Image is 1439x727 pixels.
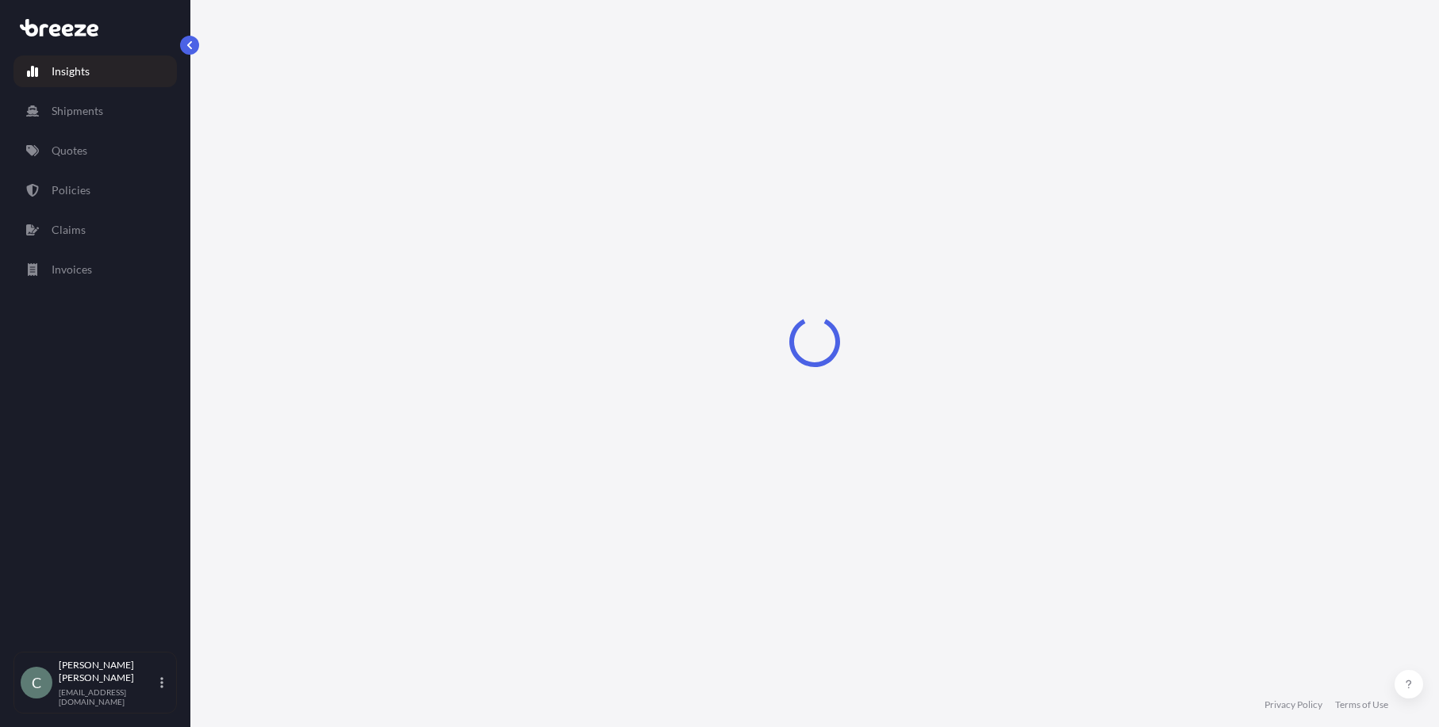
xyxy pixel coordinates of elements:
[52,143,87,159] p: Quotes
[13,95,177,127] a: Shipments
[52,103,103,119] p: Shipments
[13,254,177,285] a: Invoices
[52,262,92,277] p: Invoices
[13,55,177,87] a: Insights
[32,675,41,691] span: C
[52,182,90,198] p: Policies
[52,222,86,238] p: Claims
[59,659,157,684] p: [PERSON_NAME] [PERSON_NAME]
[59,687,157,706] p: [EMAIL_ADDRESS][DOMAIN_NAME]
[1335,698,1388,711] a: Terms of Use
[13,174,177,206] a: Policies
[1264,698,1322,711] a: Privacy Policy
[13,135,177,166] a: Quotes
[13,214,177,246] a: Claims
[52,63,90,79] p: Insights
